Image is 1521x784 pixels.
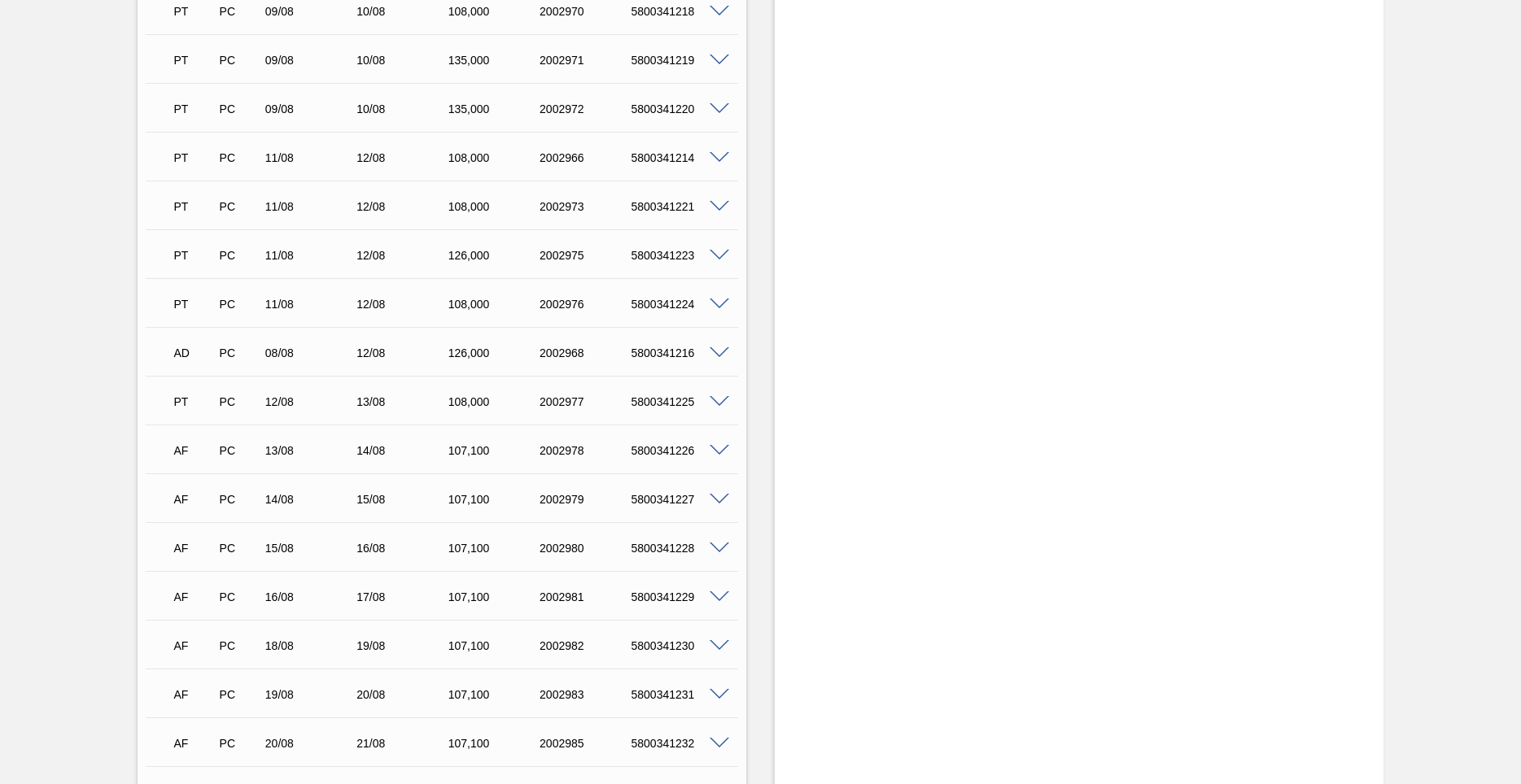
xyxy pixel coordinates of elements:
[169,677,216,712] div: Aguardando Faturamento
[169,286,216,322] div: Pedido em Trânsito
[216,298,263,311] div: Pedido de Compra
[627,493,730,506] div: 5800341227
[352,5,455,18] div: 10/08/2025
[216,639,263,652] div: Pedido de Compra
[535,639,638,652] div: 2002982
[173,688,212,701] p: AF
[352,444,455,457] div: 14/08/2025
[444,200,547,213] div: 108,000
[444,395,547,408] div: 108,000
[169,91,216,127] div: Pedido em Trânsito
[352,102,455,115] div: 10/08/2025
[261,639,364,652] div: 18/08/2025
[444,151,547,164] div: 108,000
[535,542,638,555] div: 2002980
[535,298,638,311] div: 2002976
[352,688,455,701] div: 20/08/2025
[535,200,638,213] div: 2002973
[535,688,638,701] div: 2002983
[352,200,455,213] div: 12/08/2025
[169,725,216,761] div: Aguardando Faturamento
[535,395,638,408] div: 2002977
[169,237,216,273] div: Pedido em Trânsito
[216,249,263,262] div: Pedido de Compra
[627,249,730,262] div: 5800341223
[535,102,638,115] div: 2002972
[169,433,216,468] div: Aguardando Faturamento
[169,628,216,664] div: Aguardando Faturamento
[261,102,364,115] div: 09/08/2025
[261,444,364,457] div: 13/08/2025
[169,335,216,371] div: Aguardando Descarga
[627,737,730,750] div: 5800341232
[352,737,455,750] div: 21/08/2025
[261,688,364,701] div: 19/08/2025
[261,590,364,603] div: 16/08/2025
[352,639,455,652] div: 19/08/2025
[173,5,212,18] p: PT
[444,493,547,506] div: 107,100
[627,298,730,311] div: 5800341224
[352,493,455,506] div: 15/08/2025
[352,590,455,603] div: 17/08/2025
[627,639,730,652] div: 5800341230
[216,395,263,408] div: Pedido de Compra
[173,737,212,750] p: AF
[627,444,730,457] div: 5800341226
[216,200,263,213] div: Pedido de Compra
[261,346,364,359] div: 08/08/2025
[444,590,547,603] div: 107,100
[261,151,364,164] div: 11/08/2025
[627,151,730,164] div: 5800341214
[216,542,263,555] div: Pedido de Compra
[261,493,364,506] div: 14/08/2025
[444,444,547,457] div: 107,100
[173,590,212,603] p: AF
[627,688,730,701] div: 5800341231
[444,54,547,67] div: 135,000
[444,298,547,311] div: 108,000
[352,151,455,164] div: 12/08/2025
[216,444,263,457] div: Pedido de Compra
[261,249,364,262] div: 11/08/2025
[216,151,263,164] div: Pedido de Compra
[173,298,212,311] p: PT
[169,140,216,176] div: Pedido em Trânsito
[216,102,263,115] div: Pedido de Compra
[216,493,263,506] div: Pedido de Compra
[216,54,263,67] div: Pedido de Compra
[216,590,263,603] div: Pedido de Compra
[444,737,547,750] div: 107,100
[627,395,730,408] div: 5800341225
[535,5,638,18] div: 2002970
[169,384,216,420] div: Pedido em Trânsito
[261,5,364,18] div: 09/08/2025
[169,481,216,517] div: Aguardando Faturamento
[261,542,364,555] div: 15/08/2025
[535,493,638,506] div: 2002979
[444,542,547,555] div: 107,100
[261,200,364,213] div: 11/08/2025
[216,737,263,750] div: Pedido de Compra
[627,5,730,18] div: 5800341218
[352,542,455,555] div: 16/08/2025
[173,444,212,457] p: AF
[444,688,547,701] div: 107,100
[169,579,216,615] div: Aguardando Faturamento
[627,542,730,555] div: 5800341228
[444,5,547,18] div: 108,000
[352,346,455,359] div: 12/08/2025
[261,54,364,67] div: 09/08/2025
[169,530,216,566] div: Aguardando Faturamento
[169,189,216,224] div: Pedido em Trânsito
[173,639,212,652] p: AF
[444,249,547,262] div: 126,000
[535,590,638,603] div: 2002981
[444,102,547,115] div: 135,000
[216,5,263,18] div: Pedido de Compra
[352,249,455,262] div: 12/08/2025
[535,54,638,67] div: 2002971
[173,493,212,506] p: AF
[627,590,730,603] div: 5800341229
[261,298,364,311] div: 11/08/2025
